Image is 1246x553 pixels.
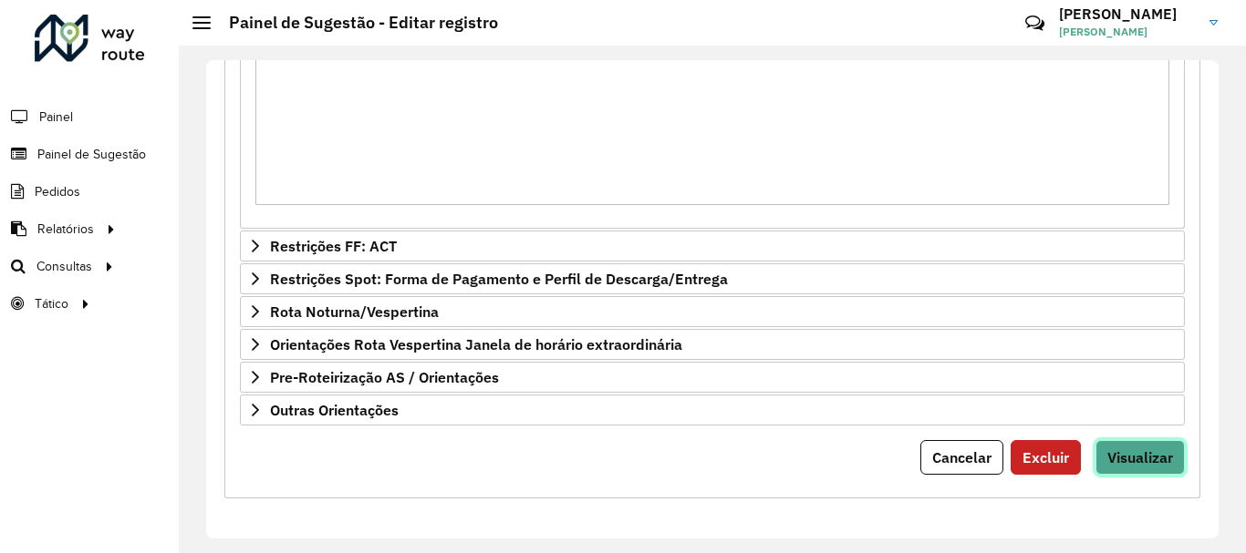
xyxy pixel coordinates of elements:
a: Rota Noturna/Vespertina [240,296,1185,327]
h3: [PERSON_NAME] [1059,5,1196,23]
span: Rota Noturna/Vespertina [270,304,439,319]
span: Consultas [36,257,92,276]
span: Tático [35,294,68,313]
span: Orientações Rota Vespertina Janela de horário extraordinária [270,337,682,352]
span: Cancelar [932,448,992,466]
a: Restrições Spot: Forma de Pagamento e Perfil de Descarga/Entrega [240,263,1185,294]
button: Cancelar [920,440,1003,475]
a: Outras Orientações [240,394,1185,425]
a: Restrições FF: ACT [240,230,1185,261]
span: [PERSON_NAME] [1059,24,1196,40]
span: Relatórios [37,220,94,239]
span: Restrições FF: ACT [270,239,397,253]
span: Visualizar [1107,448,1173,466]
span: Restrições Spot: Forma de Pagamento e Perfil de Descarga/Entrega [270,271,728,286]
span: Painel de Sugestão [37,145,146,164]
button: Excluir [1011,440,1081,475]
a: Orientações Rota Vespertina Janela de horário extraordinária [240,329,1185,360]
a: Contato Rápido [1015,4,1054,43]
a: Pre-Roteirização AS / Orientações [240,362,1185,393]
span: Painel [39,108,73,127]
h2: Painel de Sugestão - Editar registro [211,13,498,33]
span: Excluir [1023,448,1069,466]
span: Outras Orientações [270,403,399,417]
span: Pedidos [35,182,80,201]
button: Visualizar [1095,440,1185,475]
span: Pre-Roteirização AS / Orientações [270,370,499,384]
